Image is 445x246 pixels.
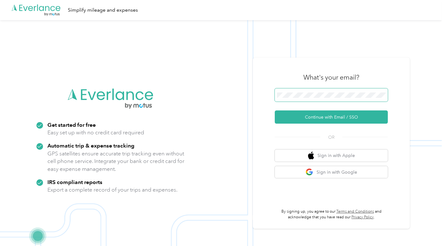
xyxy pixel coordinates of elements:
span: OR [320,134,342,141]
p: By signing up, you agree to our and acknowledge that you have read our . [275,209,388,220]
div: Simplify mileage and expenses [68,6,138,14]
strong: Get started for free [47,121,96,128]
p: Easy set up with no credit card required [47,129,144,137]
a: Privacy Policy [351,215,374,220]
p: Export a complete record of your trips and expenses. [47,186,177,194]
strong: IRS compliant reports [47,179,102,185]
img: google logo [306,168,313,176]
p: GPS satellites ensure accurate trip tracking even without cell phone service. Integrate your bank... [47,150,185,173]
img: apple logo [308,152,314,159]
strong: Automatic trip & expense tracking [47,142,134,149]
h3: What's your email? [303,73,359,82]
a: Terms and Conditions [336,209,374,214]
button: Continue with Email / SSO [275,110,388,124]
button: google logoSign in with Google [275,166,388,178]
button: apple logoSign in with Apple [275,149,388,162]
